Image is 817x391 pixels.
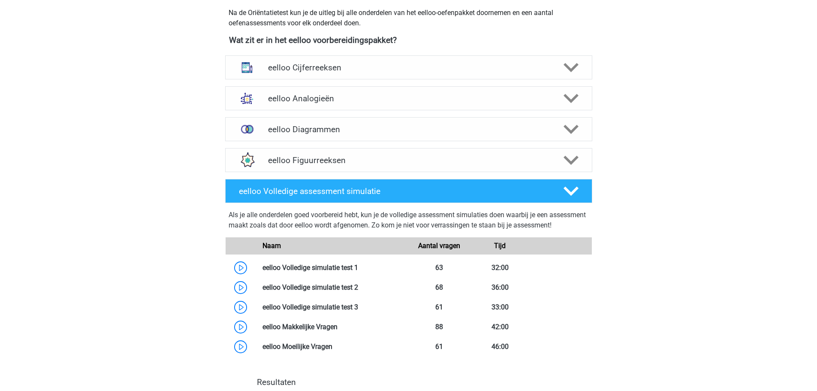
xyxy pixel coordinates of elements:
[256,302,409,312] div: eelloo Volledige simulatie test 3
[229,35,588,45] h4: Wat zit er in het eelloo voorbereidingspakket?
[225,8,592,28] div: Na de Oriëntatietest kun je de uitleg bij alle onderdelen van het eelloo-oefenpakket doornemen en...
[236,56,258,79] img: cijferreeksen
[236,87,258,109] img: analogieen
[236,118,258,140] img: venn diagrammen
[256,241,409,251] div: Naam
[256,322,409,332] div: eelloo Makkelijke Vragen
[222,148,596,172] a: figuurreeksen eelloo Figuurreeksen
[256,263,409,273] div: eelloo Volledige simulatie test 1
[268,94,549,103] h4: eelloo Analogieën
[222,55,596,79] a: cijferreeksen eelloo Cijferreeksen
[257,377,591,387] h4: Resultaten
[470,241,531,251] div: Tijd
[256,282,409,293] div: eelloo Volledige simulatie test 2
[236,149,258,171] img: figuurreeksen
[239,186,549,196] h4: eelloo Volledige assessment simulatie
[222,86,596,110] a: analogieen eelloo Analogieën
[268,155,549,165] h4: eelloo Figuurreeksen
[222,117,596,141] a: venn diagrammen eelloo Diagrammen
[268,63,549,73] h4: eelloo Cijferreeksen
[222,179,596,203] a: eelloo Volledige assessment simulatie
[408,241,469,251] div: Aantal vragen
[229,210,589,234] div: Als je alle onderdelen goed voorbereid hebt, kun je de volledige assessment simulaties doen waarb...
[268,124,549,134] h4: eelloo Diagrammen
[256,342,409,352] div: eelloo Moeilijke Vragen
